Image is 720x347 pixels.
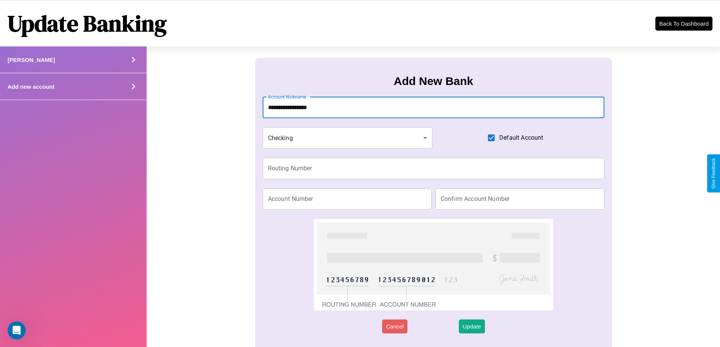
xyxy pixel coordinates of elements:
button: Update [459,319,485,333]
div: Give Feedback [711,158,716,189]
div: Checking [263,127,433,148]
h4: [PERSON_NAME] [8,57,55,63]
button: Back To Dashboard [655,17,712,31]
h4: Add new account [8,83,54,90]
img: check [314,219,553,310]
span: Default Account [499,133,543,142]
h3: Add New Bank [394,75,473,88]
label: Account Nickname [268,94,307,100]
button: Cancel [382,319,407,333]
h1: Update Banking [8,8,167,39]
iframe: Intercom live chat [8,321,26,339]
